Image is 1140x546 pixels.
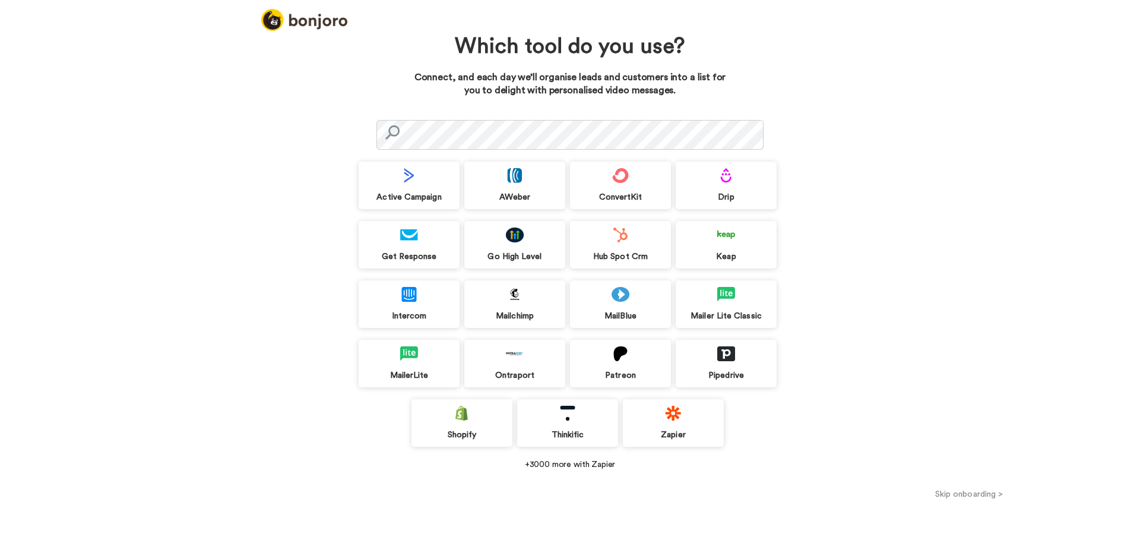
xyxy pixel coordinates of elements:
[676,370,777,381] div: Pipedrive
[359,370,460,381] div: MailerLite
[359,311,460,321] div: Intercom
[464,251,565,262] div: Go High Level
[453,406,471,421] img: logo_shopify.svg
[676,311,777,321] div: Mailer Lite Classic
[717,228,735,242] img: logo_keap.svg
[400,346,418,361] img: logo_mailerlite.svg
[464,370,565,381] div: Ontraport
[570,192,671,203] div: ConvertKit
[570,251,671,262] div: Hub Spot Crm
[717,287,735,302] img: logo_mailerlite.svg
[506,287,524,302] img: logo_mailchimp.svg
[664,406,682,421] img: logo_zapier.svg
[570,370,671,381] div: Patreon
[798,488,1140,500] button: Skip onboarding >
[385,125,400,140] img: search.svg
[359,459,781,471] div: +3000 more with Zapier
[409,71,731,98] p: Connect, and each day we’ll organise leads and customers into a list for you to delight with pers...
[506,228,524,242] img: logo_gohighlevel.png
[717,346,735,361] img: logo_pipedrive.png
[623,430,724,440] div: Zapier
[676,192,777,203] div: Drip
[570,311,671,321] div: MailBlue
[464,192,565,203] div: AWeber
[464,311,565,321] div: Mailchimp
[559,406,577,421] img: logo_thinkific.svg
[517,430,618,440] div: Thinkific
[261,9,347,31] img: logo_full.png
[676,251,777,262] div: Keap
[400,228,418,242] img: logo_getresponse.svg
[411,430,512,440] div: Shopify
[612,228,629,242] img: logo_hubspot.svg
[506,346,524,361] img: logo_ontraport.svg
[612,287,629,302] img: logo_mailblue.png
[612,346,629,361] img: logo_patreon.svg
[400,168,418,183] img: logo_activecampaign.svg
[436,35,704,59] h1: Which tool do you use?
[612,168,629,183] img: logo_convertkit.svg
[359,192,460,203] div: Active Campaign
[717,168,735,183] img: logo_drip.svg
[506,168,524,183] img: logo_aweber.svg
[359,251,460,262] div: Get Response
[400,287,418,302] img: logo_intercom.svg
